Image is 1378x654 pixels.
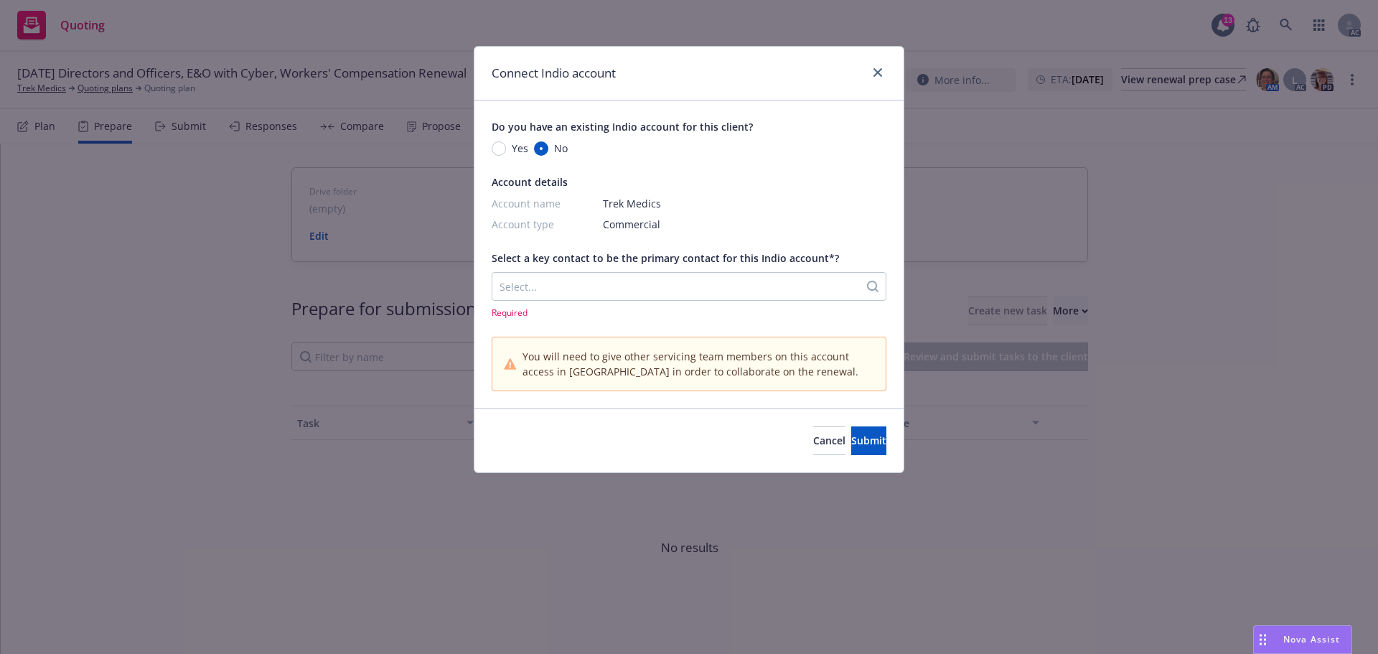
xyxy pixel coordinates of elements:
[512,141,528,156] span: Yes
[554,141,568,156] span: No
[851,434,886,447] span: Submit
[534,141,548,156] input: No
[851,426,886,455] button: Submit
[1253,625,1352,654] button: Nova Assist
[1254,626,1272,653] div: Drag to move
[813,426,845,455] button: Cancel
[522,349,874,379] span: You will need to give other servicing team members on this account access in [GEOGRAPHIC_DATA] in...
[492,64,616,83] h1: Connect Indio account
[869,64,886,81] a: close
[813,434,845,447] span: Cancel
[603,217,660,232] span: Commercial
[492,307,886,319] span: Required
[1283,633,1340,645] span: Nova Assist
[492,141,506,156] input: Yes
[492,120,753,134] span: Do you have an existing Indio account for this client?
[492,251,839,265] span: Select a key contact to be the primary contact for this Indio account*?
[492,217,589,232] span: Account type
[492,175,568,189] span: Account details
[492,196,589,211] span: Account name
[603,196,661,211] span: Trek Medics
